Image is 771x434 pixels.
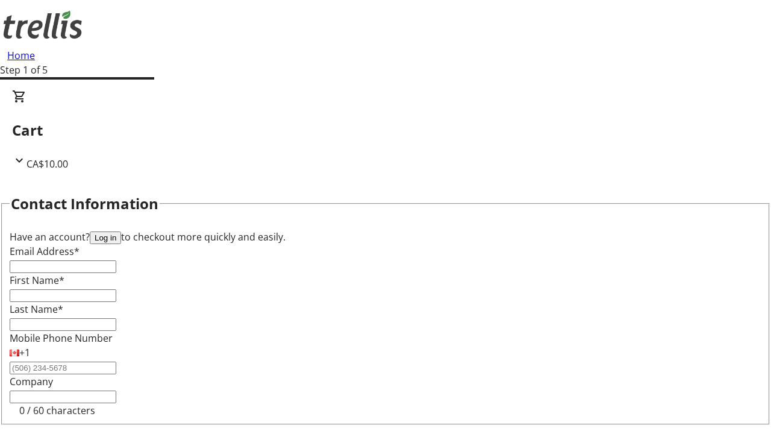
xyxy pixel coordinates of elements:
h2: Cart [12,119,759,141]
div: CartCA$10.00 [12,89,759,171]
span: CA$10.00 [27,157,68,171]
label: Company [10,375,53,388]
input: (506) 234-5678 [10,362,116,374]
h2: Contact Information [11,193,158,215]
label: Last Name* [10,303,63,316]
div: Have an account? to checkout more quickly and easily. [10,230,761,244]
label: Email Address* [10,245,80,258]
tr-character-limit: 0 / 60 characters [19,404,95,417]
button: Log in [90,231,121,244]
label: Mobile Phone Number [10,332,113,345]
label: First Name* [10,274,64,287]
